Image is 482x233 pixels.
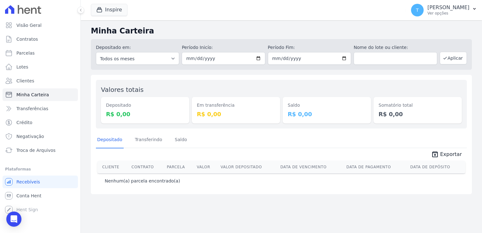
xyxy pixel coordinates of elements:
a: Lotes [3,61,78,73]
label: Nome do lote ou cliente: [354,44,437,51]
span: Minha Carteira [16,92,49,98]
a: Saldo [173,132,188,148]
label: Período Fim: [268,44,351,51]
a: Clientes [3,75,78,87]
dd: R$ 0,00 [106,110,184,118]
button: T [PERSON_NAME] Ver opções [406,1,482,19]
span: Lotes [16,64,28,70]
a: Depositado [96,132,124,148]
th: Valor Depositado [218,161,278,173]
span: Troca de Arquivos [16,147,56,153]
th: Parcela [164,161,194,173]
span: Clientes [16,78,34,84]
span: Contratos [16,36,38,42]
a: Crédito [3,116,78,129]
dt: Somatório total [379,102,457,109]
button: Inspire [91,4,127,16]
button: Aplicar [440,52,467,64]
a: Visão Geral [3,19,78,32]
span: Recebíveis [16,179,40,185]
p: [PERSON_NAME] [427,4,469,11]
label: Depositado em: [96,45,131,50]
p: Ver opções [427,11,469,16]
span: Visão Geral [16,22,42,28]
a: Minha Carteira [3,88,78,101]
span: Negativação [16,133,44,140]
span: T [416,8,419,12]
dt: Em transferência [197,102,275,109]
a: Transferindo [134,132,164,148]
a: Contratos [3,33,78,45]
dd: R$ 0,00 [379,110,457,118]
th: Cliente [97,161,129,173]
th: Valor [194,161,218,173]
label: Período Inicío: [182,44,265,51]
a: Parcelas [3,47,78,59]
span: Crédito [16,119,32,126]
span: Parcelas [16,50,35,56]
th: Data de Depósito [408,161,466,173]
dt: Depositado [106,102,184,109]
a: unarchive Exportar [426,151,467,159]
dt: Saldo [288,102,366,109]
span: Conta Hent [16,193,41,199]
p: Nenhum(a) parcela encontrado(a) [105,178,180,184]
span: Transferências [16,105,48,112]
div: Open Intercom Messenger [6,212,21,227]
span: Exportar [440,151,462,158]
th: Contrato [129,161,164,173]
th: Data de Vencimento [278,161,344,173]
a: Negativação [3,130,78,143]
dd: R$ 0,00 [197,110,275,118]
dd: R$ 0,00 [288,110,366,118]
a: Recebíveis [3,176,78,188]
h2: Minha Carteira [91,25,472,37]
a: Troca de Arquivos [3,144,78,157]
th: Data de Pagamento [344,161,408,173]
label: Valores totais [101,86,144,93]
div: Plataformas [5,165,75,173]
i: unarchive [431,151,439,158]
a: Transferências [3,102,78,115]
a: Conta Hent [3,189,78,202]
